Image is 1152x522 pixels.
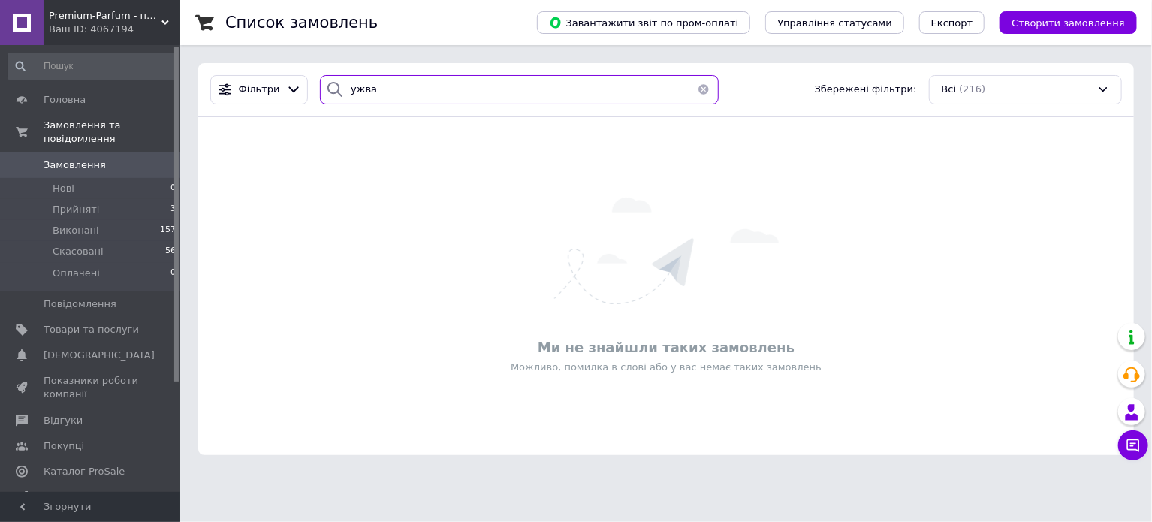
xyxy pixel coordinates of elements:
span: Показники роботи компанії [44,374,139,401]
div: Ми не знайшли таких замовлень [206,338,1126,357]
span: [DEMOGRAPHIC_DATA] [44,349,155,362]
span: 157 [160,224,176,237]
span: Завантажити звіт по пром-оплаті [549,16,738,29]
span: Замовлення [44,158,106,172]
span: Покупці [44,439,84,453]
span: Повідомлення [44,297,116,311]
span: Нові [53,182,74,195]
span: Прийняті [53,203,99,216]
span: Каталог ProSale [44,465,125,478]
button: Управління статусами [765,11,904,34]
span: (216) [959,83,985,95]
div: Ваш ID: 4067194 [49,23,180,36]
input: Пошук за номером замовлення, ПІБ покупця, номером телефону, Email, номером накладної [320,75,719,104]
span: Створити замовлення [1012,17,1125,29]
span: Виконані [53,224,99,237]
span: 0 [170,267,176,280]
span: Відгуки [44,414,83,427]
span: Скасовані [53,245,104,258]
span: Premium-Parfum - парфуми преміальної якості [49,9,161,23]
span: Збережені фільтри: [815,83,917,97]
span: Оплачені [53,267,100,280]
span: Замовлення та повідомлення [44,119,180,146]
span: Головна [44,93,86,107]
a: Створити замовлення [985,17,1137,28]
h1: Список замовлень [225,14,378,32]
span: Фільтри [239,83,280,97]
button: Експорт [919,11,985,34]
span: Товари та послуги [44,323,139,336]
img: Нічого не знайдено [554,198,779,304]
span: 0 [170,182,176,195]
span: Управління статусами [777,17,892,29]
input: Пошук [8,53,177,80]
span: 3 [170,203,176,216]
div: Можливо, помилка в слові або у вас немає таких замовлень [206,361,1126,374]
button: Створити замовлення [1000,11,1137,34]
span: Аналітика [44,490,95,504]
button: Чат з покупцем [1118,430,1148,460]
button: Завантажити звіт по пром-оплаті [537,11,750,34]
button: Очистить [689,75,719,104]
span: Всі [942,83,957,97]
span: 56 [165,245,176,258]
span: Експорт [931,17,973,29]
